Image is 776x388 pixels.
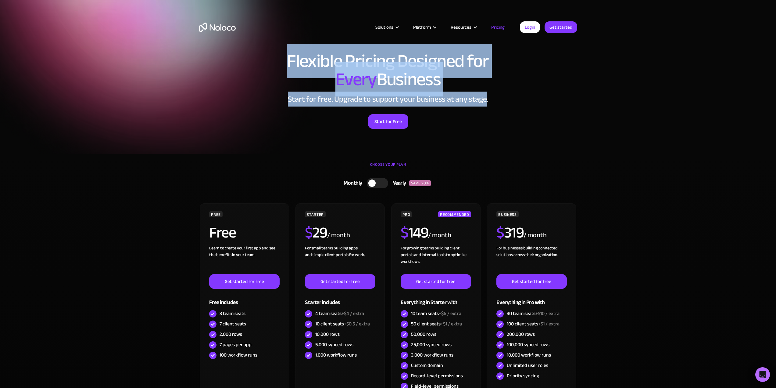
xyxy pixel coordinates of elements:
[335,62,377,96] span: Every
[342,309,364,318] span: +$4 / extra
[209,211,223,217] div: FREE
[507,321,560,327] div: 100 client seats
[199,160,577,175] div: CHOOSE YOUR PLAN
[538,319,560,328] span: +$1 / extra
[209,274,279,289] a: Get started for free
[305,274,375,289] a: Get started for free
[375,23,393,31] div: Solutions
[507,372,539,379] div: Priority syncing
[411,362,443,369] div: Custom domain
[401,211,412,217] div: PRO
[327,230,350,240] div: / month
[220,310,245,317] div: 3 team seats
[401,218,408,247] span: $
[496,245,567,274] div: For businesses building connected solutions across their organization. ‍
[315,310,364,317] div: 4 team seats
[496,225,524,240] h2: 319
[524,230,546,240] div: / month
[220,331,242,338] div: 2,000 rows
[545,21,577,33] a: Get started
[411,331,436,338] div: 50,000 rows
[507,362,548,369] div: Unlimited user roles
[443,23,484,31] div: Resources
[439,309,461,318] span: +$6 / extra
[315,321,370,327] div: 10 client seats
[401,245,471,274] div: For growing teams building client portals and internal tools to optimize workflows.
[428,230,451,240] div: / month
[305,225,327,240] h2: 29
[413,23,431,31] div: Platform
[305,289,375,309] div: Starter includes
[755,367,770,382] div: Open Intercom Messenger
[209,289,279,309] div: Free includes
[401,289,471,309] div: Everything in Starter with
[411,310,461,317] div: 10 team seats
[451,23,471,31] div: Resources
[220,352,257,358] div: 100 workflow runs
[401,274,471,289] a: Get started for free
[520,21,540,33] a: Login
[199,23,236,32] a: home
[315,331,340,338] div: 10,000 rows
[199,95,577,104] h2: Start for free. Upgrade to support your business at any stage.
[344,319,370,328] span: +$0.5 / extra
[305,245,375,274] div: For small teams building apps and simple client portals for work. ‍
[507,310,560,317] div: 30 team seats
[411,352,453,358] div: 3,000 workflow runs
[388,179,409,188] div: Yearly
[368,23,406,31] div: Solutions
[496,211,518,217] div: BUSINESS
[411,372,463,379] div: Record-level permissions
[507,331,535,338] div: 200,000 rows
[336,179,367,188] div: Monthly
[220,321,246,327] div: 7 client seats
[209,225,236,240] h2: Free
[484,23,512,31] a: Pricing
[441,319,462,328] span: +$1 / extra
[496,274,567,289] a: Get started for free
[535,309,560,318] span: +$10 / extra
[315,341,353,348] div: 5,000 synced rows
[507,341,549,348] div: 100,000 synced rows
[209,245,279,274] div: Learn to create your first app and see the benefits in your team ‍
[220,341,252,348] div: 7 pages per app
[406,23,443,31] div: Platform
[409,180,431,186] div: SAVE 20%
[305,211,325,217] div: STARTER
[401,225,428,240] h2: 149
[315,352,357,358] div: 1,000 workflow runs
[368,114,408,129] a: Start for Free
[411,321,462,327] div: 50 client seats
[496,218,504,247] span: $
[507,352,551,358] div: 10,000 workflow runs
[199,52,577,89] h1: Flexible Pricing Designed for Business
[305,218,313,247] span: $
[411,341,452,348] div: 25,000 synced rows
[438,211,471,217] div: RECOMMENDED
[496,289,567,309] div: Everything in Pro with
